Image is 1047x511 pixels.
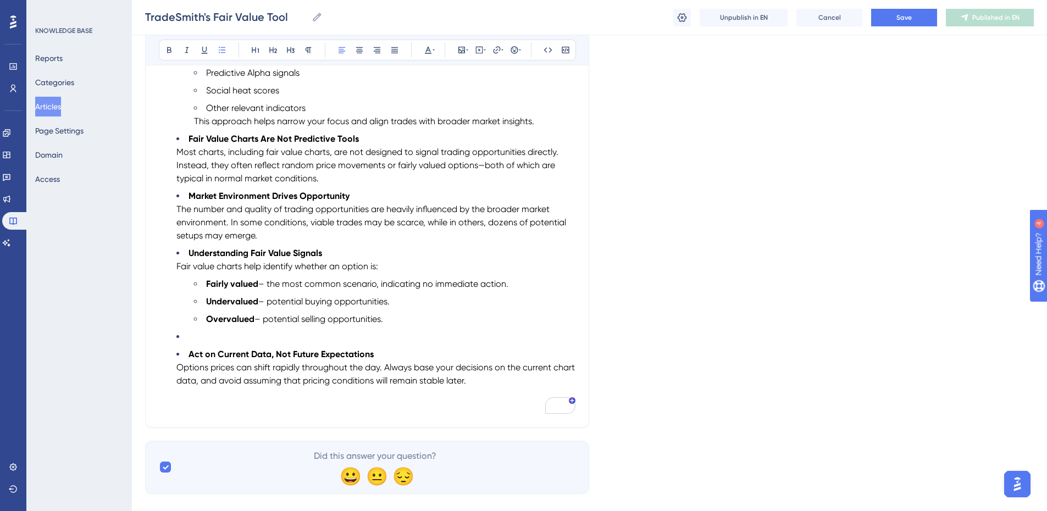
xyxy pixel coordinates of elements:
[35,121,84,141] button: Page Settings
[720,13,768,22] span: Unpublish in EN
[206,85,279,96] span: Social heat scores
[176,147,561,184] span: Most charts, including fair value charts, are not designed to signal trading opportunities direct...
[206,279,258,289] strong: Fairly valued
[896,13,912,22] span: Save
[254,314,383,324] span: – potential selling opportunities.
[189,191,350,201] strong: Market Environment Drives Opportunity
[946,9,1034,26] button: Published in EN
[176,261,378,271] span: Fair value charts help identify whether an option is:
[314,449,436,463] span: Did this answer your question?
[189,134,359,144] strong: Fair Value Charts Are Not Predictive Tools
[35,73,74,92] button: Categories
[871,9,937,26] button: Save
[145,9,307,25] input: Article Name
[1001,468,1034,501] iframe: UserGuiding AI Assistant Launcher
[392,467,410,485] div: 😔
[972,13,1020,22] span: Published in EN
[366,467,384,485] div: 😐
[35,97,61,116] button: Articles
[194,116,534,126] span: This approach helps narrow your focus and align trades with broader market insights.
[258,279,508,289] span: – the most common scenario, indicating no immediate action.
[176,204,568,241] span: The number and quality of trading opportunities are heavily influenced by the broader market envi...
[700,9,788,26] button: Unpublish in EN
[35,26,92,35] div: KNOWLEDGE BASE
[189,248,322,258] strong: Understanding Fair Value Signals
[35,48,63,68] button: Reports
[258,296,390,307] span: – potential buying opportunities.
[206,296,258,307] strong: Undervalued
[796,9,862,26] button: Cancel
[189,349,374,359] strong: Act on Current Data, Not Future Expectations
[35,169,60,189] button: Access
[206,68,300,78] span: Predictive Alpha signals
[818,13,841,22] span: Cancel
[176,362,577,386] span: Options prices can shift rapidly throughout the day. Always base your decisions on the current ch...
[26,3,69,16] span: Need Help?
[206,314,254,324] strong: Overvalued
[340,467,357,485] div: 😀
[206,103,306,113] span: Other relevant indicators
[35,145,63,165] button: Domain
[76,5,80,14] div: 4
